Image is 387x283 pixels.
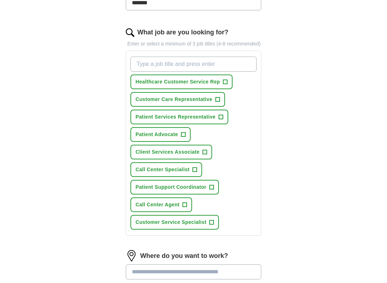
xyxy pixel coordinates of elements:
span: Patient Advocate [135,131,178,139]
span: Customer Service Specialist [135,219,206,226]
span: Healthcare Customer Service Rep [135,78,220,86]
button: Client Services Associate [130,145,212,160]
button: Call Center Specialist [130,163,202,177]
button: Patient Services Representative [130,110,228,125]
button: Patient Advocate [130,128,191,142]
span: Client Services Associate [135,149,200,156]
label: What job are you looking for? [137,28,228,38]
button: Patient Support Coordinator [130,180,219,195]
img: search.png [126,29,134,37]
button: Customer Care Representative [130,92,225,107]
button: Customer Service Specialist [130,215,219,230]
p: Enter or select a minimum of 3 job titles (4-8 recommended) [126,40,261,48]
button: Call Center Agent [130,198,192,212]
button: Healthcare Customer Service Rep [130,75,233,90]
input: Type a job title and press enter [130,57,257,72]
label: Where do you want to work? [140,251,228,261]
span: Call Center Specialist [135,166,190,174]
span: Call Center Agent [135,201,180,209]
span: Customer Care Representative [135,96,212,104]
span: Patient Support Coordinator [135,184,206,191]
img: location.png [126,250,137,262]
span: Patient Services Representative [135,114,215,121]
